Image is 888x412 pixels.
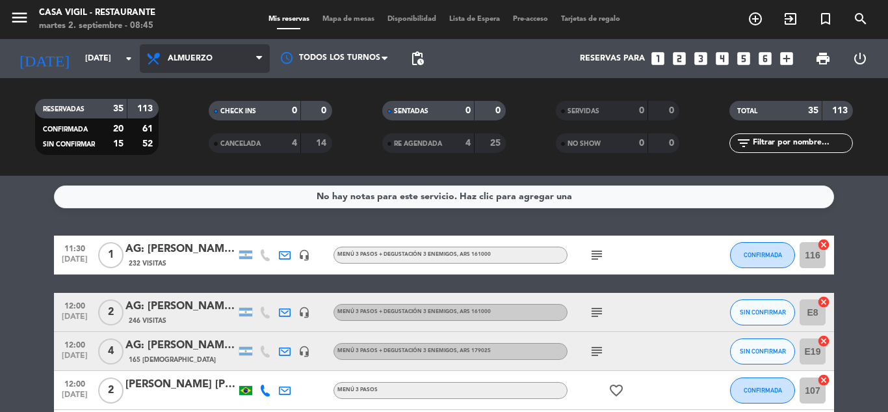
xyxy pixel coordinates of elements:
[168,54,213,63] span: Almuerzo
[817,335,830,348] i: cancel
[740,309,786,316] span: SIN CONFIRMAR
[815,51,831,66] span: print
[10,44,79,73] i: [DATE]
[589,247,605,263] i: subject
[757,50,774,67] i: looks_6
[98,299,124,325] span: 2
[649,50,666,67] i: looks_one
[394,108,428,115] span: SENTADAS
[608,383,624,398] i: favorite_border
[744,251,782,258] span: CONFIRMADA
[316,139,329,148] strong: 14
[292,106,297,115] strong: 0
[506,16,555,23] span: Pre-acceso
[129,355,216,365] span: 165 [DEMOGRAPHIC_DATA]
[751,136,852,150] input: Filtrar por nombre...
[410,51,425,66] span: pending_actions
[292,139,297,148] strong: 4
[113,104,124,113] strong: 35
[121,51,137,66] i: arrow_drop_down
[337,252,491,257] span: Menú 3 Pasos + Degustación 3 enemigos
[43,106,85,113] span: RESERVADAS
[394,141,442,147] span: RE AGENDADA
[337,348,491,353] span: Menú 3 Pasos + Degustación 3 enemigos
[321,106,329,115] strong: 0
[671,50,688,67] i: looks_two
[125,376,236,393] div: [PERSON_NAME] [PERSON_NAME]
[744,387,782,394] span: CONFIRMADA
[262,16,316,23] span: Mis reservas
[495,106,503,115] strong: 0
[59,351,91,366] span: [DATE]
[730,299,795,325] button: SIN CONFIRMAR
[736,135,751,151] i: filter_list
[59,376,91,391] span: 12:00
[841,39,878,78] div: LOG OUT
[465,106,471,115] strong: 0
[59,391,91,405] span: [DATE]
[220,141,261,147] span: CANCELADA
[817,374,830,387] i: cancel
[589,344,605,359] i: subject
[59,336,91,351] span: 12:00
[317,189,572,204] div: No hay notas para este servicio. Haz clic para agregar una
[639,106,644,115] strong: 0
[298,346,310,357] i: headset_mic
[137,104,155,113] strong: 113
[129,316,166,326] span: 246 Visitas
[580,54,645,63] span: Reservas para
[589,305,605,320] i: subject
[818,11,833,27] i: turned_in_not
[98,378,124,404] span: 2
[142,139,155,148] strong: 52
[98,338,124,364] span: 4
[125,241,236,258] div: AG: [PERSON_NAME] x1 / SUNTRIP
[59,255,91,270] span: [DATE]
[39,20,155,33] div: martes 2. septiembre - 08:45
[129,258,166,269] span: 232 Visitas
[714,50,731,67] i: looks_4
[568,108,599,115] span: SERVIDAS
[737,108,757,115] span: TOTAL
[98,242,124,268] span: 1
[748,11,763,27] i: add_circle_outline
[220,108,256,115] span: CHECK INS
[568,141,601,147] span: NO SHOW
[457,252,491,257] span: , ARS 161000
[817,238,830,251] i: cancel
[125,298,236,315] div: AG: [PERSON_NAME] X2/ SUNTRIP
[465,139,471,148] strong: 4
[778,50,795,67] i: add_box
[298,307,310,318] i: headset_mic
[10,8,29,32] button: menu
[490,139,503,148] strong: 25
[808,106,818,115] strong: 35
[457,309,491,314] span: , ARS 161000
[39,7,155,20] div: Casa Vigil - Restaurante
[853,11,868,27] i: search
[59,240,91,255] span: 11:30
[730,338,795,364] button: SIN CONFIRMAR
[142,124,155,133] strong: 61
[43,126,88,133] span: CONFIRMADA
[113,124,124,133] strong: 20
[113,139,124,148] strong: 15
[817,295,830,309] i: cancel
[337,387,378,392] span: Menú 3 Pasos
[669,139,677,148] strong: 0
[125,337,236,354] div: AG: [PERSON_NAME] X4/ SUNTRIP
[457,348,491,353] span: , ARS 179025
[59,312,91,327] span: [DATE]
[692,50,709,67] i: looks_3
[555,16,627,23] span: Tarjetas de regalo
[730,242,795,268] button: CONFIRMADA
[10,8,29,27] i: menu
[783,11,798,27] i: exit_to_app
[443,16,506,23] span: Lista de Espera
[316,16,381,23] span: Mapa de mesas
[43,141,95,148] span: SIN CONFIRMAR
[735,50,752,67] i: looks_5
[381,16,443,23] span: Disponibilidad
[740,348,786,355] span: SIN CONFIRMAR
[59,297,91,312] span: 12:00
